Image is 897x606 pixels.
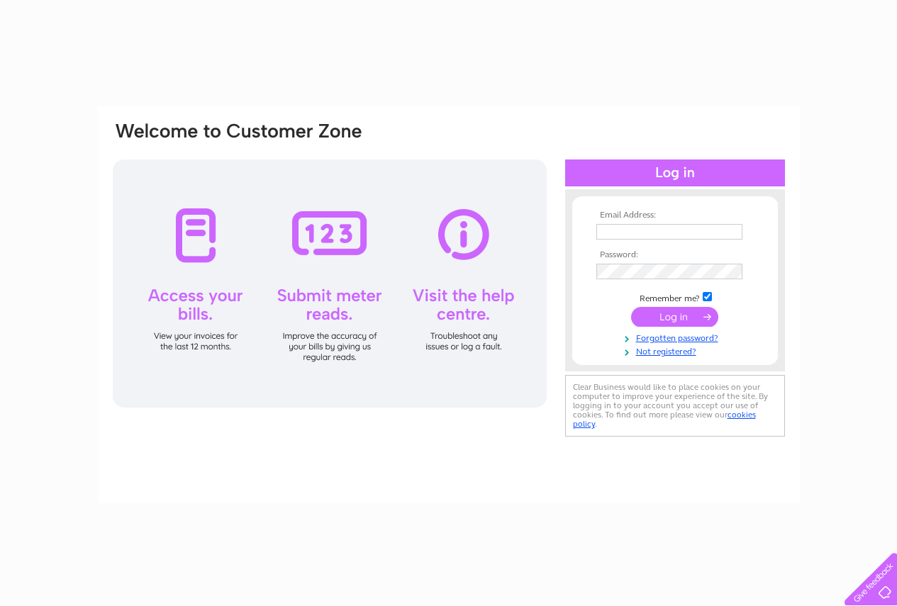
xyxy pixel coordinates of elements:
[593,290,757,304] td: Remember me?
[593,211,757,220] th: Email Address:
[596,330,757,344] a: Forgotten password?
[593,250,757,260] th: Password:
[596,344,757,357] a: Not registered?
[573,410,756,429] a: cookies policy
[565,375,785,437] div: Clear Business would like to place cookies on your computer to improve your experience of the sit...
[631,307,718,327] input: Submit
